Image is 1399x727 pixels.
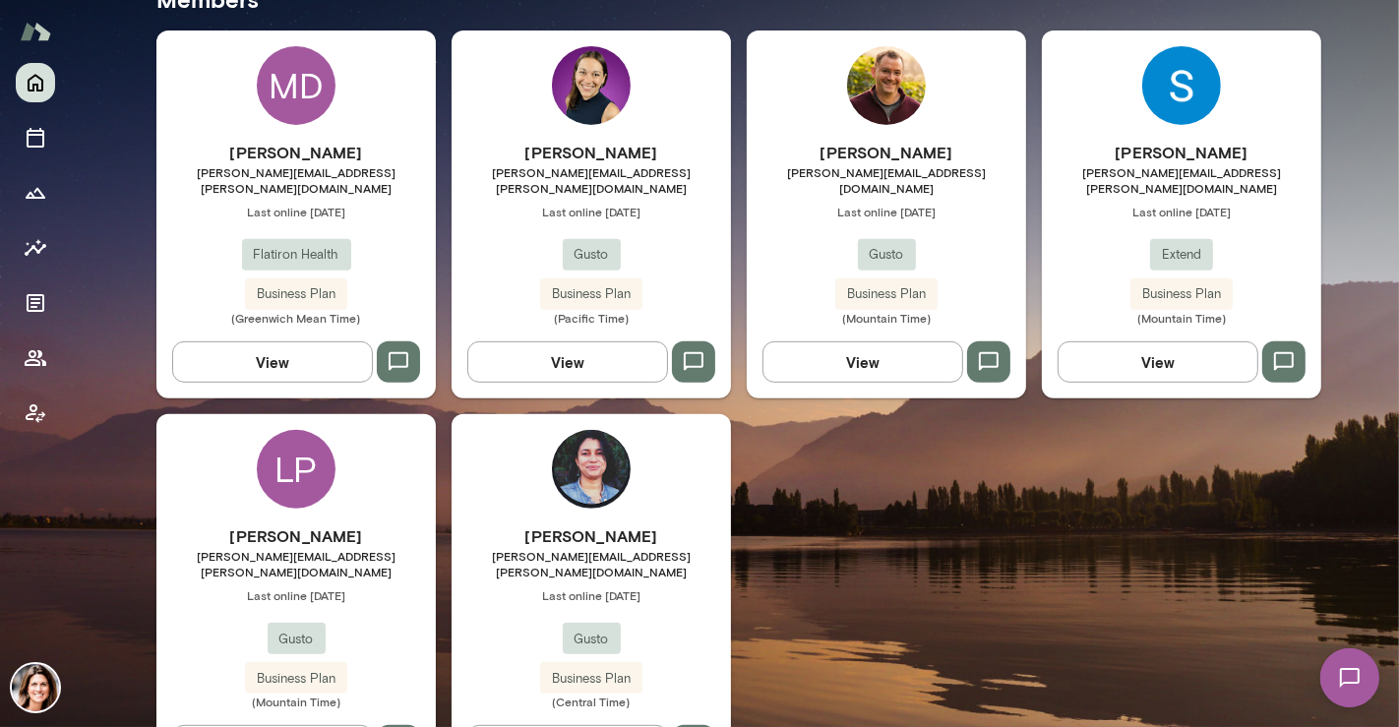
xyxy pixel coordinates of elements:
[467,341,668,383] button: View
[452,204,731,219] span: Last online [DATE]
[156,141,436,164] h6: [PERSON_NAME]
[16,63,55,102] button: Home
[156,524,436,548] h6: [PERSON_NAME]
[20,13,51,50] img: Mento
[1058,341,1258,383] button: View
[563,630,621,649] span: Gusto
[1042,310,1321,326] span: (Mountain Time)
[452,141,731,164] h6: [PERSON_NAME]
[452,164,731,196] span: [PERSON_NAME][EMAIL_ADDRESS][PERSON_NAME][DOMAIN_NAME]
[1042,204,1321,219] span: Last online [DATE]
[245,284,347,304] span: Business Plan
[747,141,1026,164] h6: [PERSON_NAME]
[16,283,55,323] button: Documents
[552,46,631,125] img: Rehana Manejwala
[16,173,55,212] button: Growth Plan
[268,630,326,649] span: Gusto
[172,341,373,383] button: View
[563,245,621,265] span: Gusto
[16,118,55,157] button: Sessions
[452,310,731,326] span: (Pacific Time)
[552,430,631,509] img: Lorena Morel Diaz
[156,694,436,709] span: (Mountain Time)
[452,524,731,548] h6: [PERSON_NAME]
[242,245,351,265] span: Flatiron Health
[156,548,436,579] span: [PERSON_NAME][EMAIL_ADDRESS][PERSON_NAME][DOMAIN_NAME]
[156,587,436,603] span: Last online [DATE]
[257,46,335,125] div: MD
[452,548,731,579] span: [PERSON_NAME][EMAIL_ADDRESS][PERSON_NAME][DOMAIN_NAME]
[156,164,436,196] span: [PERSON_NAME][EMAIL_ADDRESS][PERSON_NAME][DOMAIN_NAME]
[156,310,436,326] span: (Greenwich Mean Time)
[452,694,731,709] span: (Central Time)
[858,245,916,265] span: Gusto
[12,664,59,711] img: Gwen Throckmorton
[540,284,642,304] span: Business Plan
[156,204,436,219] span: Last online [DATE]
[16,228,55,268] button: Insights
[452,587,731,603] span: Last online [DATE]
[16,338,55,378] button: Members
[1042,164,1321,196] span: [PERSON_NAME][EMAIL_ADDRESS][PERSON_NAME][DOMAIN_NAME]
[1142,46,1221,125] img: Shannon Payne
[747,204,1026,219] span: Last online [DATE]
[762,341,963,383] button: View
[245,669,347,689] span: Business Plan
[1130,284,1233,304] span: Business Plan
[835,284,938,304] span: Business Plan
[540,669,642,689] span: Business Plan
[847,46,926,125] img: Jeremy Person
[747,310,1026,326] span: (Mountain Time)
[16,394,55,433] button: Client app
[1150,245,1213,265] span: Extend
[747,164,1026,196] span: [PERSON_NAME][EMAIL_ADDRESS][DOMAIN_NAME]
[1042,141,1321,164] h6: [PERSON_NAME]
[257,430,335,509] div: LP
